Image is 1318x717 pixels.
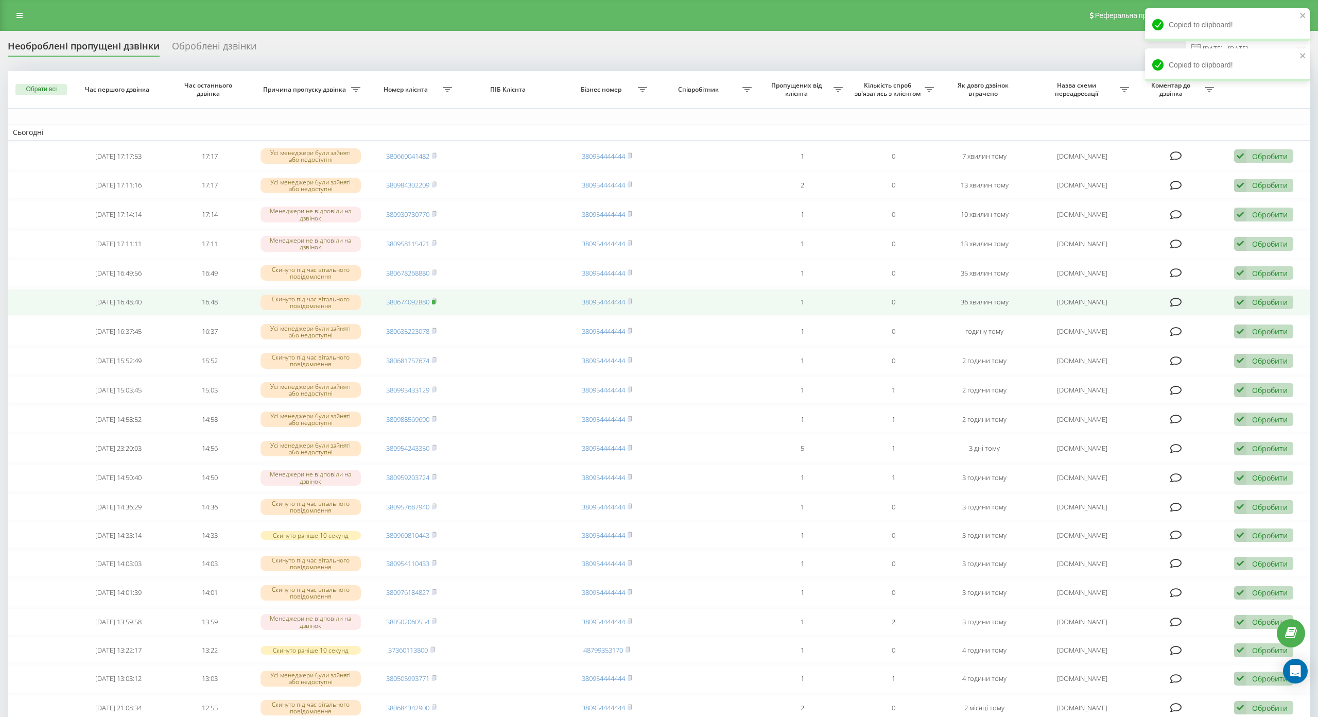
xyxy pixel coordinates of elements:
td: 0 [848,201,939,228]
span: Назва схеми переадресації [1035,81,1120,97]
td: 2 [848,608,939,636]
td: [DOMAIN_NAME] [1030,464,1134,491]
div: Обробити [1252,674,1288,684]
span: Коментар до дзвінка [1139,81,1204,97]
td: 13 хвилин тому [939,172,1030,199]
button: close [1299,52,1307,61]
td: [DOMAIN_NAME] [1030,550,1134,577]
td: 0 [848,143,939,170]
td: 0 [848,172,939,199]
a: 380954444444 [582,703,625,712]
div: Обробити [1252,385,1288,395]
div: Обробити [1252,297,1288,307]
div: Обробити [1252,559,1288,569]
div: Необроблені пропущені дзвінки [8,41,160,57]
div: Обробити [1252,268,1288,278]
td: 1 [757,523,848,548]
td: [DOMAIN_NAME] [1030,608,1134,636]
a: 380954444444 [582,180,625,190]
a: 380954444444 [582,327,625,336]
td: 4 години тому [939,665,1030,692]
td: [DATE] 16:37:45 [73,318,164,345]
td: 1 [757,260,848,287]
td: 3 години тому [939,608,1030,636]
td: 14:01 [164,579,255,606]
a: 380502060554 [386,617,429,626]
a: 380635223078 [386,327,429,336]
span: Як довго дзвінок втрачено [948,81,1021,97]
td: [DOMAIN_NAME] [1030,665,1134,692]
a: 380954444444 [582,531,625,540]
div: Менеджери не відповіли на дзвінок [261,207,361,222]
div: Усі менеджери були зайняті або недоступні [261,148,361,164]
a: 380993433129 [386,385,429,395]
a: 380988569690 [386,415,429,424]
td: [DOMAIN_NAME] [1030,406,1134,433]
td: 1 [757,493,848,521]
a: 380954444444 [582,443,625,453]
a: 380684342900 [386,703,429,712]
td: 0 [848,318,939,345]
div: Усі менеджери були зайняті або недоступні [261,178,361,193]
a: 380954444444 [582,268,625,278]
a: 37360113800 [388,645,428,655]
a: 380954444444 [582,473,625,482]
a: 380954444444 [582,151,625,161]
td: 0 [848,230,939,258]
a: 48799353170 [583,645,623,655]
td: 1 [757,638,848,663]
td: 2 години тому [939,347,1030,374]
td: 7 хвилин тому [939,143,1030,170]
td: 0 [848,260,939,287]
div: Менеджери не відповіли на дзвінок [261,236,361,251]
td: [DATE] 17:17:53 [73,143,164,170]
div: Скинуто під час вітального повідомлення [261,499,361,515]
a: 380954444444 [582,415,625,424]
td: 0 [848,493,939,521]
td: 14:58 [164,406,255,433]
div: Усі менеджери були зайняті або недоступні [261,324,361,339]
td: [DOMAIN_NAME] [1030,435,1134,462]
td: 1 [757,377,848,404]
span: ПІБ Клієнта [467,86,551,94]
span: Співробітник [657,86,742,94]
a: 380984302209 [386,180,429,190]
div: Усі менеджери були зайняті або недоступні [261,671,361,686]
div: Обробити [1252,502,1288,512]
td: годину тому [939,318,1030,345]
a: 380954444444 [582,617,625,626]
div: Скинуто під час вітального повідомлення [261,585,361,601]
td: [DATE] 13:59:58 [73,608,164,636]
td: 1 [848,406,939,433]
td: 13:22 [164,638,255,663]
td: [DATE] 16:48:40 [73,289,164,316]
td: [DOMAIN_NAME] [1030,318,1134,345]
div: Обробити [1252,210,1288,219]
td: [DOMAIN_NAME] [1030,172,1134,199]
span: Реферальна програма [1095,11,1171,20]
td: 1 [757,579,848,606]
div: Обробити [1252,239,1288,249]
a: 380954444444 [582,210,625,219]
td: 10 хвилин тому [939,201,1030,228]
td: 1 [757,289,848,316]
div: Скинуто раніше 10 секунд [261,646,361,655]
a: 380960810443 [386,531,429,540]
td: 2 години тому [939,377,1030,404]
td: 3 дні тому [939,435,1030,462]
td: 13 хвилин тому [939,230,1030,258]
td: 1 [757,201,848,228]
span: Час першого дзвінка [82,86,154,94]
td: 13:03 [164,665,255,692]
td: 16:37 [164,318,255,345]
a: 380959203724 [386,473,429,482]
a: 380954444444 [582,356,625,365]
div: Усі менеджери були зайняті або недоступні [261,382,361,398]
div: Менеджери не відповіли на дзвінок [261,470,361,485]
td: 1 [757,347,848,374]
div: Обробити [1252,180,1288,190]
td: [DOMAIN_NAME] [1030,201,1134,228]
div: Оброблені дзвінки [172,41,256,57]
span: Номер клієнта [371,86,443,94]
div: Copied to clipboard! [1145,48,1310,81]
